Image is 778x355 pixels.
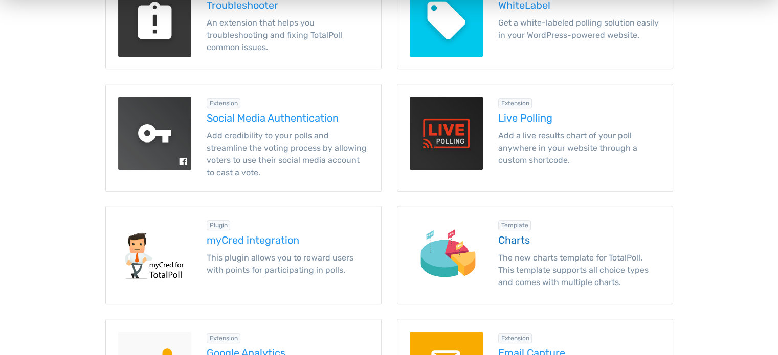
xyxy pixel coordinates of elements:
img: myCred integration for TotalPoll [118,219,191,292]
p: This plugin allows you to reward users with points for participating in polls. [207,252,369,276]
img: Charts for TotalPoll [410,219,483,292]
div: Template [498,220,531,230]
p: Add credibility to your polls and streamline the voting process by allowing voters to use their s... [207,130,369,179]
p: The new charts template for TotalPoll. This template supports all choice types and comes with mul... [498,252,660,289]
a: Live Polling for TotalPoll Extension Live Polling Add a live results chart of your poll anywhere ... [397,84,673,192]
img: Social Media Authentication for TotalPoll [118,97,191,170]
h5: Charts template for TotalPoll [498,234,660,246]
div: Extension [498,333,532,343]
div: Extension [207,98,241,108]
h5: Live Polling extension for TotalPoll [498,112,660,124]
p: Get a white-labeled polling solution easily in your WordPress-powered website. [498,17,660,41]
a: Charts for TotalPoll Template Charts The new charts template for TotalPoll. This template support... [397,206,673,304]
p: An extension that helps you troubleshooting and fixing TotalPoll common issues. [207,17,369,54]
h5: myCred integration plugin for TotalPoll [207,234,369,246]
img: Live Polling for TotalPoll [410,97,483,170]
p: Add a live results chart of your poll anywhere in your website through a custom shortcode. [498,130,660,167]
a: Social Media Authentication for TotalPoll Extension Social Media Authentication Add credibility t... [105,84,382,192]
h5: Social Media Authentication extension for TotalPoll [207,112,369,124]
div: Extension [207,333,241,343]
div: Extension [498,98,532,108]
a: myCred integration for TotalPoll Plugin myCred integration This plugin allows you to reward users... [105,206,382,304]
div: Plugin [207,220,231,230]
